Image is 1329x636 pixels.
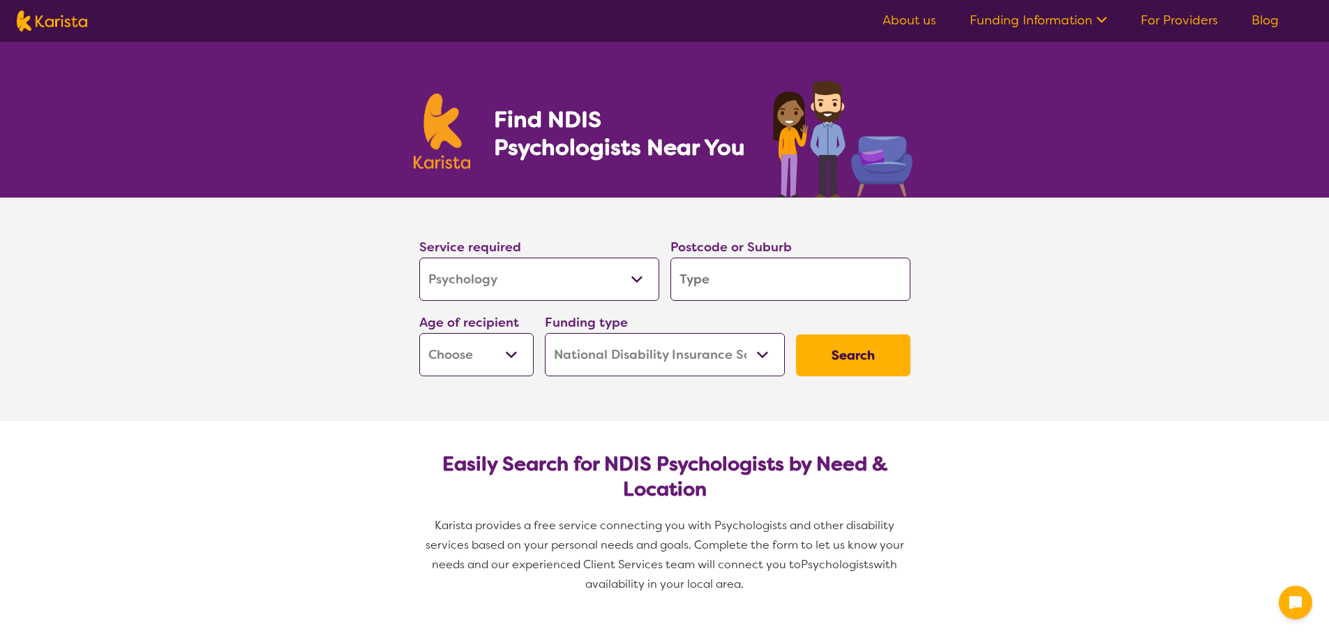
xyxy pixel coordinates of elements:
img: psychology [768,75,916,198]
span: Karista provides a free service connecting you with Psychologists and other disability services b... [426,518,907,572]
img: Karista logo [17,10,87,31]
label: Funding type [545,314,628,331]
label: Age of recipient [419,314,519,331]
a: For Providers [1141,12,1218,29]
input: Type [670,258,910,301]
a: About us [883,12,936,29]
label: Postcode or Suburb [670,239,792,256]
span: Psychologists [801,557,873,572]
label: Service required [419,239,521,256]
h1: Find NDIS Psychologists Near You [494,105,752,161]
a: Funding Information [970,12,1107,29]
a: Blog [1252,12,1279,29]
h2: Easily Search for NDIS Psychologists by Need & Location [430,452,899,502]
button: Search [796,334,910,376]
img: Karista logo [414,94,471,169]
